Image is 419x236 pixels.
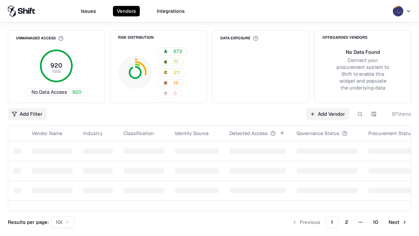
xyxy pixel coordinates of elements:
span: 16 [173,79,178,86]
div: Offboarded Vendors [322,36,367,39]
div: Connect your procurement system to Shift to enable this widget and populate the underlying data [336,57,390,91]
div: Identity Source [175,130,209,137]
div: Detected Access [229,130,268,137]
span: No Data Access [31,88,67,95]
button: Issues [77,6,100,16]
div: Classification [123,130,154,137]
div: 971 items [385,110,411,117]
div: Risk Distribution [118,36,154,39]
div: No Data Found [346,49,380,55]
div: Governance Status [297,130,339,137]
tspan: 920 [50,62,62,69]
div: B [163,59,168,65]
span: 920 [72,88,82,95]
button: B71 [157,58,184,66]
div: Procurement Status [368,130,413,137]
button: A673 [157,48,188,55]
button: No Data Access920 [26,88,87,96]
div: D [163,80,168,86]
button: 1 [325,216,338,228]
div: C [163,70,168,75]
div: Industry [83,130,102,137]
div: Data Exposure [220,36,258,41]
div: Unmanaged Access [16,36,64,41]
nav: pagination [288,216,411,228]
button: 2 [340,216,353,228]
button: Vendors [113,6,140,16]
tspan: Total [52,69,61,74]
button: Add Filter [8,108,46,120]
div: A [163,49,168,54]
button: 10 [368,216,383,228]
button: D16 [157,79,184,87]
span: 673 [173,48,182,55]
span: 71 [173,58,178,65]
button: C211 [157,69,186,76]
button: Integrations [153,6,189,16]
span: 211 [173,69,180,76]
a: Add Vendor [306,108,349,120]
button: Next [385,216,411,228]
p: Results per page: [8,219,49,226]
div: Vendor Name [32,130,62,137]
